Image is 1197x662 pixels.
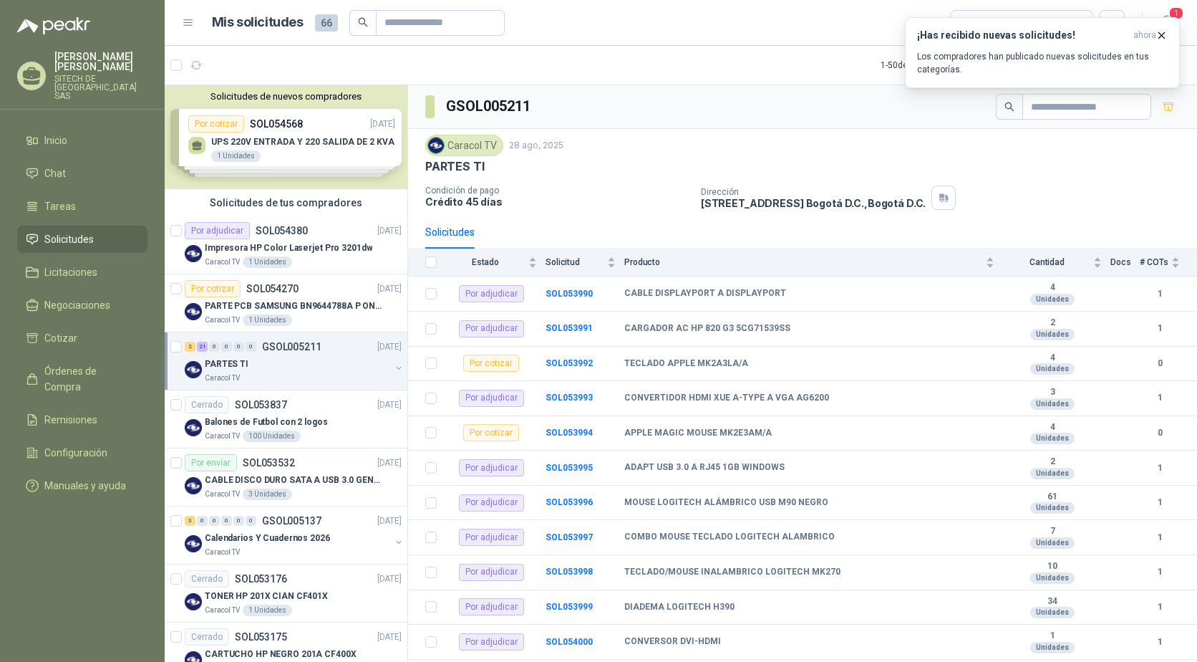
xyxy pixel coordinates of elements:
[1003,249,1110,277] th: Cantidad
[546,257,604,267] span: Solicitud
[459,320,524,337] div: Por adjudicar
[165,565,407,623] a: CerradoSOL053176[DATE] Company LogoTONER HP 201X CIAN CF401XCaracol TV1 Unidades
[1140,322,1180,335] b: 1
[17,127,147,154] a: Inicio
[1003,561,1102,572] b: 10
[546,602,593,612] a: SOL053999
[377,398,402,412] p: [DATE]
[917,29,1128,42] h3: ¡Has recibido nuevas solicitudes!
[377,456,402,470] p: [DATE]
[459,494,524,512] div: Por adjudicar
[624,532,835,543] b: COMBO MOUSE TECLADO LOGITECH ALAMBRICO
[546,637,593,647] a: SOL054000
[1030,329,1075,340] div: Unidades
[185,512,404,558] a: 3 0 0 0 0 0 GSOL005137[DATE] Company LogoCalendarios Y Cuadernos 2026Caracol TV
[205,373,240,384] p: Caracol TV
[377,224,402,238] p: [DATE]
[243,605,292,616] div: 1 Unidades
[17,406,147,433] a: Remisiones
[315,14,338,32] span: 66
[459,390,524,407] div: Por adjudicar
[881,54,969,77] div: 1 - 50 de 141
[205,648,357,661] p: CARTUCHO HP NEGRO 201A CF400X
[44,264,97,280] span: Licitaciones
[185,338,404,384] a: 2 21 0 0 0 0 GSOL005211[DATE] Company LogoPARTES TICaracol TV
[209,342,220,352] div: 0
[1030,642,1075,653] div: Unidades
[221,516,232,526] div: 0
[1140,287,1180,301] b: 1
[624,462,785,474] b: ADAPT USB 3.0 A RJ45 1GB WINDOWS
[185,419,202,436] img: Company Logo
[1140,496,1180,509] b: 1
[165,189,407,216] div: Solicitudes de tus compradores
[546,497,593,507] b: SOL053996
[243,489,292,500] div: 3 Unidades
[546,567,593,577] b: SOL053998
[624,249,1003,277] th: Producto
[17,325,147,352] a: Cotizar
[917,50,1168,76] p: Los compradores han publicado nuevas solicitudes en tus categorías.
[546,428,593,438] a: SOL053994
[1030,502,1075,514] div: Unidades
[1030,537,1075,549] div: Unidades
[44,133,67,148] span: Inicio
[358,17,368,27] span: search
[262,516,321,526] p: GSOL005137
[463,355,519,372] div: Por cotizar
[1133,29,1156,42] span: ahora
[205,315,240,326] p: Caracol TV
[235,632,287,642] p: SOL053175
[425,196,689,208] p: Crédito 45 días
[212,12,304,33] h1: Mis solicitudes
[624,323,790,335] b: CARGADOR AC HP 820 G3 5CG71539SS
[246,342,256,352] div: 0
[165,448,407,507] a: Por enviarSOL053532[DATE] Company LogoCABLE DISCO DURO SATA A USB 3.0 GENERICOCaracol TV3 Unidades
[185,342,195,352] div: 2
[205,431,240,442] p: Caracol TV
[233,342,244,352] div: 0
[185,570,229,587] div: Cerrado
[624,288,786,299] b: CABLE DISPLAYPORT A DISPLAYPORT
[1140,426,1180,440] b: 0
[1003,257,1090,267] span: Cantidad
[459,529,524,546] div: Por adjudicar
[377,572,402,586] p: [DATE]
[243,315,292,326] div: 1 Unidades
[243,256,292,268] div: 1 Unidades
[221,342,232,352] div: 0
[17,193,147,220] a: Tareas
[1003,282,1102,294] b: 4
[459,459,524,476] div: Por adjudicar
[256,226,308,236] p: SOL054380
[1140,461,1180,475] b: 1
[1030,294,1075,305] div: Unidades
[233,516,244,526] div: 0
[243,458,295,468] p: SOL053532
[1140,531,1180,545] b: 1
[1140,600,1180,614] b: 1
[17,259,147,286] a: Licitaciones
[624,257,983,267] span: Producto
[701,187,926,197] p: Dirección
[546,463,593,473] a: SOL053995
[624,497,828,509] b: MOUSE LOGITECH ALÁMBRICO USB M90 NEGRO
[205,299,383,313] p: PARTE PCB SAMSUNG BN9644788A P ONECONNE
[546,532,593,542] a: SOL053997
[44,297,110,313] span: Negociaciones
[205,605,240,616] p: Caracol TV
[1154,10,1180,36] button: 1
[205,416,328,429] p: Balones de Futbol con 2 logos
[54,52,147,72] p: [PERSON_NAME] [PERSON_NAME]
[1030,363,1075,375] div: Unidades
[459,564,524,581] div: Por adjudicar
[546,289,593,299] b: SOL053990
[624,358,748,370] b: TECLADO APPLE MK2A3LA/A
[165,85,407,189] div: Solicitudes de nuevos compradoresPor cotizarSOL054568[DATE] UPS 220V ENTRADA Y 220 SALIDA DE 2 KV...
[185,303,202,320] img: Company Logo
[425,135,503,156] div: Caracol TV
[17,439,147,466] a: Configuración
[197,342,208,352] div: 21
